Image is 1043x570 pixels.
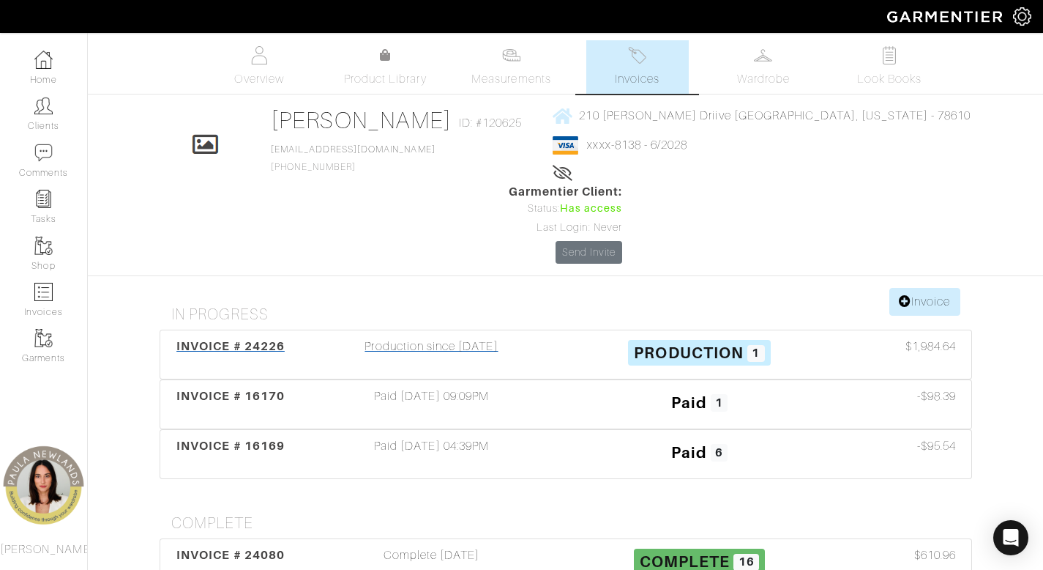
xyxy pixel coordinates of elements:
img: gear-icon-white-bd11855cb880d31180b6d7d6211b90ccbf57a29d726f0c71d8c61bd08dd39cc2.png [1013,7,1031,26]
img: orders-icon-0abe47150d42831381b5fb84f609e132dff9fe21cb692f30cb5eec754e2cba89.png [34,283,53,301]
span: Paid [671,443,707,462]
span: Invoices [615,70,659,88]
a: Overview [208,40,310,94]
a: [PERSON_NAME] [271,107,452,133]
a: Invoice [889,288,960,316]
img: garmentier-logo-header-white-b43fb05a5012e4ada735d5af1a66efaba907eab6374d6393d1fbf88cb4ef424d.png [880,4,1013,29]
div: Paid [DATE] 09:09PM [298,388,566,421]
span: Has access [560,201,623,217]
h4: Complete [171,514,972,533]
span: Product Library [344,70,427,88]
span: Measurements [471,70,551,88]
span: -$98.39 [917,388,956,405]
div: Production since [DATE] [298,338,566,371]
img: measurements-466bbee1fd09ba9460f595b01e5d73f9e2bff037440d3c8f018324cb6cdf7a4a.svg [502,46,520,64]
span: Production [634,344,744,362]
div: Paid [DATE] 04:39PM [298,437,566,471]
img: wardrobe-487a4870c1b7c33e795ec22d11cfc2ed9d08956e64fb3008fe2437562e282088.svg [754,46,772,64]
span: -$95.54 [917,437,956,455]
span: 210 [PERSON_NAME] Driive [GEOGRAPHIC_DATA], [US_STATE] - 78610 [579,109,971,122]
a: 210 [PERSON_NAME] Driive [GEOGRAPHIC_DATA], [US_STATE] - 78610 [553,106,971,125]
span: ID: #120625 [459,114,523,132]
span: INVOICE # 24226 [176,339,285,353]
a: Measurements [460,40,563,94]
span: 1 [711,394,728,412]
a: Send Invite [556,241,623,264]
span: $1,984.64 [905,338,956,355]
h4: In Progress [171,306,972,324]
span: INVOICE # 16169 [176,439,285,453]
span: Look Books [857,70,922,88]
img: visa-934b35602734be37eb7d5d7e5dbcd2044c359bf20a24dc3361ca3fa54326a8a7.png [553,136,578,155]
img: orders-27d20c2124de7fd6de4e0e44c1d41de31381a507db9b33961299e4e07d508b8c.svg [628,46,646,64]
img: todo-9ac3debb85659649dc8f770b8b6100bb5dab4b48dedcbae339e5042a72dfd3cc.svg [880,46,898,64]
a: [EMAIL_ADDRESS][DOMAIN_NAME] [271,144,435,155]
span: [PHONE_NUMBER] [271,144,435,172]
a: INVOICE # 24226 Production since [DATE] Production 1 $1,984.64 [160,330,972,380]
span: 1 [747,345,765,363]
img: basicinfo-40fd8af6dae0f16599ec9e87c0ef1c0a1fdea2edbe929e3d69a839185d80c458.svg [250,46,269,64]
span: INVOICE # 16170 [176,389,285,403]
div: Open Intercom Messenger [993,520,1028,555]
img: clients-icon-6bae9207a08558b7cb47a8932f037763ab4055f8c8b6bfacd5dc20c3e0201464.png [34,97,53,115]
img: comment-icon-a0a6a9ef722e966f86d9cbdc48e553b5cf19dbc54f86b18d962a5391bc8f6eb6.png [34,144,53,162]
a: Look Books [838,40,941,94]
div: Status: [509,201,623,217]
img: reminder-icon-8004d30b9f0a5d33ae49ab947aed9ed385cf756f9e5892f1edd6e32f2345188e.png [34,190,53,208]
a: INVOICE # 16169 Paid [DATE] 04:39PM Paid 6 -$95.54 [160,429,972,479]
span: Overview [234,70,283,88]
a: xxxx-8138 - 6/2028 [587,138,687,152]
a: Product Library [334,47,436,88]
span: 6 [711,444,728,462]
span: Garmentier Client: [509,183,623,201]
div: Last Login: Never [509,220,623,236]
span: INVOICE # 24080 [176,548,285,562]
img: garments-icon-b7da505a4dc4fd61783c78ac3ca0ef83fa9d6f193b1c9dc38574b1d14d53ca28.png [34,329,53,347]
img: dashboard-icon-dbcd8f5a0b271acd01030246c82b418ddd0df26cd7fceb0bd07c9910d44c42f6.png [34,51,53,69]
span: Paid [671,393,707,412]
span: Wardrobe [737,70,790,88]
img: garments-icon-b7da505a4dc4fd61783c78ac3ca0ef83fa9d6f193b1c9dc38574b1d14d53ca28.png [34,237,53,255]
span: $610.96 [914,547,956,564]
a: INVOICE # 16170 Paid [DATE] 09:09PM Paid 1 -$98.39 [160,380,972,429]
a: Invoices [586,40,689,94]
a: Wardrobe [712,40,815,94]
